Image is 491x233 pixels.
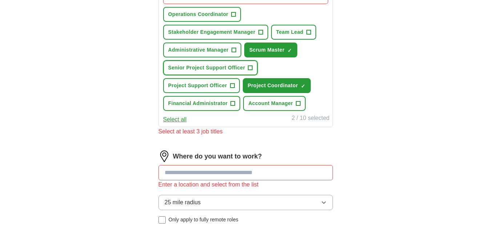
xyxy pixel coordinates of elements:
span: Account Manager [248,100,293,107]
button: Stakeholder Engagement Manager [163,25,268,40]
button: Team Lead [271,25,316,40]
div: Select at least 3 job titles [158,127,333,136]
span: Stakeholder Engagement Manager [168,28,255,36]
span: Only apply to fully remote roles [169,216,238,224]
label: Where do you want to work? [173,152,262,161]
button: Administrative Manager [163,43,241,57]
span: Project Support Officer [168,82,227,89]
button: Select all [163,115,187,124]
button: Financial Administrator [163,96,241,111]
span: Project Coordinator [248,82,298,89]
span: Financial Administrator [168,100,228,107]
span: Senior Project Support Officer [168,64,245,72]
button: Senior Project Support Officer [163,60,258,75]
span: 25 mile radius [165,198,201,207]
button: Account Manager [243,96,306,111]
span: Administrative Manager [168,46,229,54]
button: Operations Coordinator [163,7,241,22]
span: Operations Coordinator [168,11,229,18]
button: 25 mile radius [158,195,333,210]
button: Project Support Officer [163,78,240,93]
div: 2 / 10 selected [291,114,329,124]
img: location.png [158,150,170,162]
button: Project Coordinator✓ [243,78,311,93]
button: Scrum Master✓ [244,43,297,57]
span: Scrum Master [249,46,285,54]
span: ✓ [287,48,292,53]
input: Only apply to fully remote roles [158,216,166,224]
span: ✓ [301,83,305,89]
div: Enter a location and select from the list [158,180,333,189]
span: Team Lead [276,28,303,36]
